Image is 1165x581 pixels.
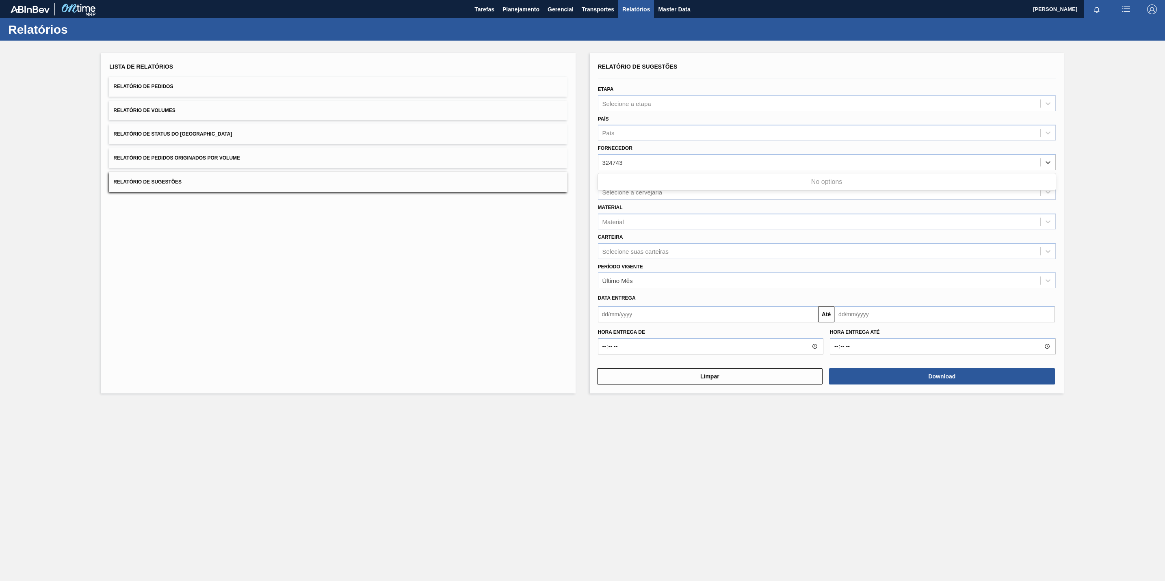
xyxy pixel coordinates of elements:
[602,248,669,255] div: Selecione suas carteiras
[834,306,1055,322] input: dd/mm/yyyy
[602,277,633,284] div: Último Mês
[502,4,539,14] span: Planejamento
[602,188,663,195] div: Selecione a cervejaria
[602,100,651,107] div: Selecione a etapa
[113,155,240,161] span: Relatório de Pedidos Originados por Volume
[598,306,819,322] input: dd/mm/yyyy
[598,175,1056,189] div: No options
[598,116,609,122] label: País
[598,264,643,270] label: Período Vigente
[1084,4,1110,15] button: Notificações
[818,306,834,322] button: Até
[109,172,567,192] button: Relatório de Sugestões
[113,179,182,185] span: Relatório de Sugestões
[598,63,678,70] span: Relatório de Sugestões
[622,4,650,14] span: Relatórios
[109,124,567,144] button: Relatório de Status do [GEOGRAPHIC_DATA]
[829,368,1055,384] button: Download
[474,4,494,14] span: Tarefas
[830,326,1056,338] label: Hora entrega até
[602,218,624,225] div: Material
[1147,4,1157,14] img: Logout
[1121,4,1131,14] img: userActions
[109,101,567,121] button: Relatório de Volumes
[658,4,690,14] span: Master Data
[109,63,173,70] span: Lista de Relatórios
[109,77,567,97] button: Relatório de Pedidos
[598,145,632,151] label: Fornecedor
[598,234,623,240] label: Carteira
[598,205,623,210] label: Material
[113,84,173,89] span: Relatório de Pedidos
[597,368,823,384] button: Limpar
[598,326,824,338] label: Hora entrega de
[602,130,615,136] div: País
[8,25,152,34] h1: Relatórios
[109,148,567,168] button: Relatório de Pedidos Originados por Volume
[113,108,175,113] span: Relatório de Volumes
[598,295,636,301] span: Data entrega
[598,86,614,92] label: Etapa
[11,6,50,13] img: TNhmsLtSVTkK8tSr43FrP2fwEKptu5GPRR3wAAAABJRU5ErkJggg==
[582,4,614,14] span: Transportes
[113,131,232,137] span: Relatório de Status do [GEOGRAPHIC_DATA]
[548,4,574,14] span: Gerencial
